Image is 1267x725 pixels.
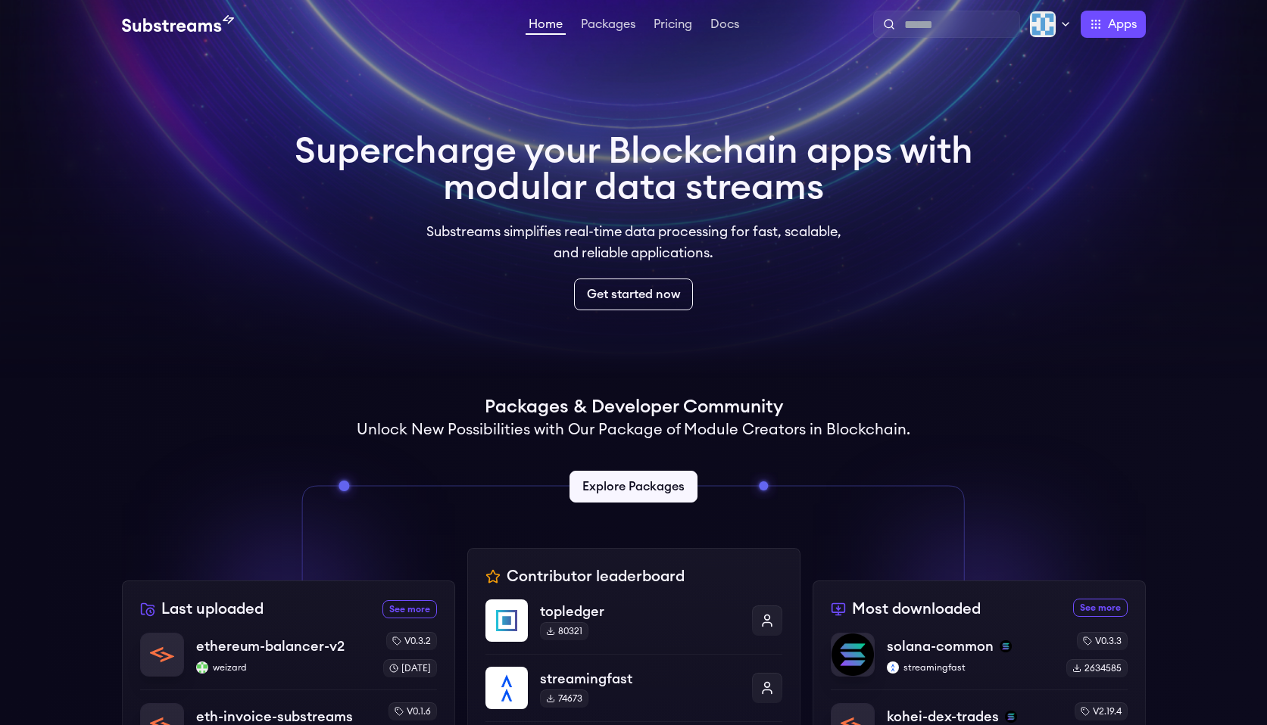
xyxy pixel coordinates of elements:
a: solana-commonsolana-commonsolanastreamingfaststreamingfastv0.3.32634585 [831,632,1128,689]
a: ethereum-balancer-v2ethereum-balancer-v2weizardweizardv0.3.2[DATE] [140,632,437,689]
img: ethereum-balancer-v2 [141,633,183,676]
img: solana [1005,711,1017,723]
a: Pricing [651,18,695,33]
p: streamingfast [887,661,1054,674]
img: weizard [196,661,208,674]
img: topledger [485,599,528,642]
h1: Packages & Developer Community [485,395,783,419]
p: solana-common [887,636,994,657]
a: Docs [707,18,742,33]
span: Apps [1108,15,1137,33]
img: solana-common [832,633,874,676]
img: solana [1000,640,1012,652]
h2: Unlock New Possibilities with Our Package of Module Creators in Blockchain. [357,419,910,440]
img: streamingfast [485,667,528,709]
a: Explore Packages [570,471,697,503]
a: streamingfaststreamingfast74673 [485,654,782,721]
a: Home [526,18,566,35]
p: topledger [540,601,740,622]
a: Get started now [574,278,693,310]
a: See more recently uploaded packages [382,600,437,618]
h1: Supercharge your Blockchain apps with modular data streams [295,133,973,206]
div: v0.1.6 [389,702,437,720]
div: v0.3.2 [386,632,437,650]
p: Substreams simplifies real-time data processing for fast, scalable, and reliable applications. [416,221,852,263]
div: 80321 [540,622,588,640]
a: See more most downloaded packages [1073,599,1128,617]
div: 74673 [540,689,588,708]
div: v0.3.3 [1077,632,1128,650]
div: [DATE] [383,659,437,677]
div: v2.19.4 [1075,702,1128,720]
a: Packages [578,18,638,33]
p: streamingfast [540,668,740,689]
p: ethereum-balancer-v2 [196,636,345,657]
a: topledgertopledger80321 [485,599,782,654]
p: weizard [196,661,371,674]
div: 2634585 [1066,659,1128,677]
img: Profile [1029,11,1056,38]
img: Substream's logo [122,15,234,33]
img: streamingfast [887,661,899,674]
